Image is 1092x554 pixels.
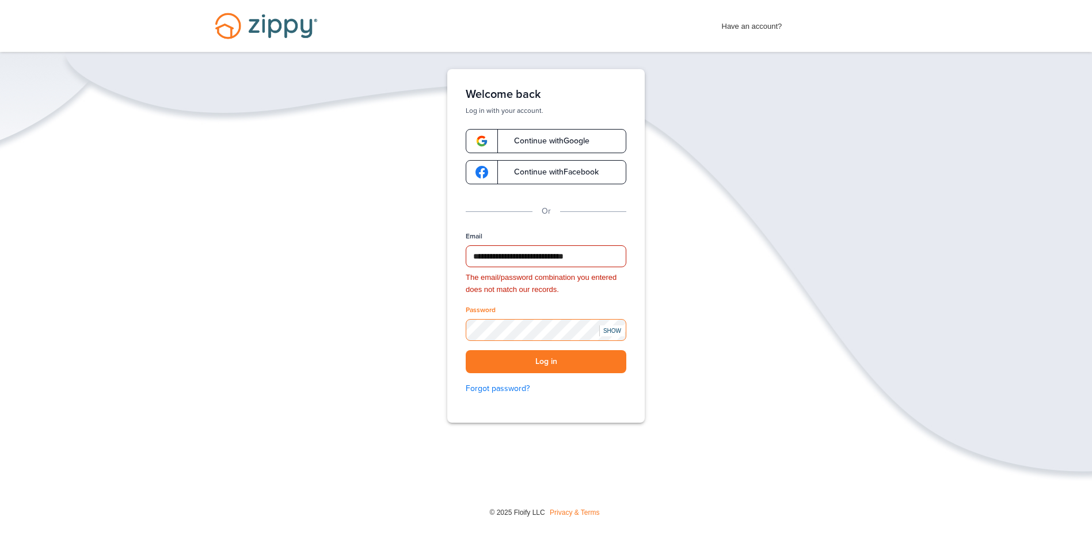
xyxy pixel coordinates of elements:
[722,14,782,33] span: Have an account?
[503,137,589,145] span: Continue with Google
[489,509,545,517] span: © 2025 Floify LLC
[475,135,488,147] img: google-logo
[466,232,482,241] label: Email
[466,245,626,267] input: Email
[466,106,626,115] p: Log in with your account.
[466,350,626,374] button: Log in
[466,319,626,341] input: Password
[475,166,488,179] img: google-logo
[542,205,551,218] p: Or
[466,382,626,395] a: Forgot password?
[550,509,599,517] a: Privacy & Terms
[466,272,626,296] div: The email/password combination you entered does not match our records.
[466,305,496,315] label: Password
[466,160,626,184] a: google-logoContinue withFacebook
[503,168,599,176] span: Continue with Facebook
[466,88,626,101] h1: Welcome back
[466,129,626,153] a: google-logoContinue withGoogle
[599,325,625,336] div: SHOW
